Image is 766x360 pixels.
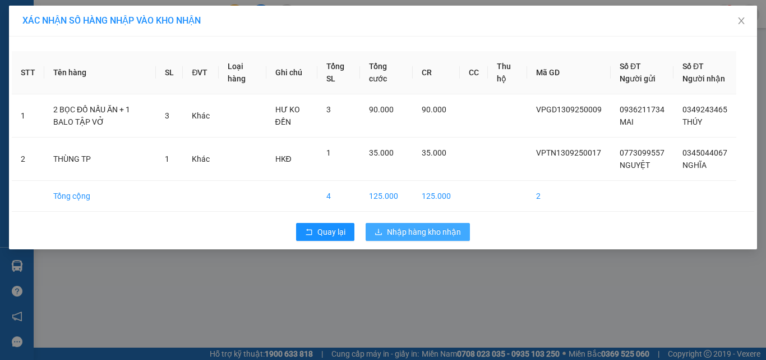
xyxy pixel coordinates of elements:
img: logo [4,7,54,56]
td: Khác [183,138,219,181]
span: rollback [305,228,313,237]
span: NGUYỆT [620,161,650,170]
span: VPTN1309250017 [536,148,601,157]
span: 0773099557 [620,148,665,157]
span: Người nhận [682,74,725,83]
span: 3 [326,105,331,114]
th: STT [12,51,44,94]
span: HKĐ [275,154,292,163]
td: 125.000 [360,181,413,212]
span: Người gửi [620,74,656,83]
span: 35.000 [422,148,446,157]
span: 0345044067 [682,148,727,157]
span: In ngày: [3,81,68,88]
span: 1 [165,154,169,163]
span: THÚY [682,117,702,126]
th: Thu hộ [488,51,527,94]
td: Khác [183,94,219,138]
span: VPGD1309250009 [536,105,602,114]
td: 2 [527,181,611,212]
button: downloadNhập hàng kho nhận [366,223,470,241]
th: Tên hàng [44,51,156,94]
th: Tổng cước [360,51,413,94]
span: 01 Võ Văn Truyện, KP.1, Phường 2 [89,34,154,48]
th: SL [156,51,183,94]
span: 35.000 [369,148,394,157]
td: 4 [317,181,360,212]
th: CR [413,51,460,94]
span: VPTB1309250005 [56,71,118,80]
span: Số ĐT [682,62,704,71]
span: 3 [165,111,169,120]
strong: ĐỒNG PHƯỚC [89,6,154,16]
span: 0936211734 [620,105,665,114]
span: Hotline: 19001152 [89,50,137,57]
span: NGHĨA [682,161,707,170]
span: download [375,228,382,237]
td: Tổng cộng [44,181,156,212]
span: XÁC NHẬN SỐ HÀNG NHẬP VÀO KHO NHẬN [22,15,201,26]
span: ----------------------------------------- [30,61,137,70]
span: 90.000 [422,105,446,114]
th: Mã GD [527,51,611,94]
th: CC [460,51,488,94]
th: Ghi chú [266,51,317,94]
span: MAI [620,117,634,126]
button: Close [726,6,757,37]
span: Quay lại [317,226,345,238]
th: Tổng SL [317,51,360,94]
th: Loại hàng [219,51,266,94]
span: 09:06:05 [DATE] [25,81,68,88]
td: THÙNG TP [44,138,156,181]
span: Số ĐT [620,62,641,71]
span: Nhập hàng kho nhận [387,226,461,238]
button: rollbackQuay lại [296,223,354,241]
span: 0349243465 [682,105,727,114]
span: Bến xe [GEOGRAPHIC_DATA] [89,18,151,32]
span: [PERSON_NAME]: [3,72,117,79]
span: HƯ KO ĐỀN [275,105,300,126]
span: 90.000 [369,105,394,114]
td: 2 BỌC ĐỒ NẤU ĂN + 1 BALO TẬP VỞ [44,94,156,138]
td: 125.000 [413,181,460,212]
td: 2 [12,138,44,181]
span: 1 [326,148,331,157]
td: 1 [12,94,44,138]
span: close [737,16,746,25]
th: ĐVT [183,51,219,94]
